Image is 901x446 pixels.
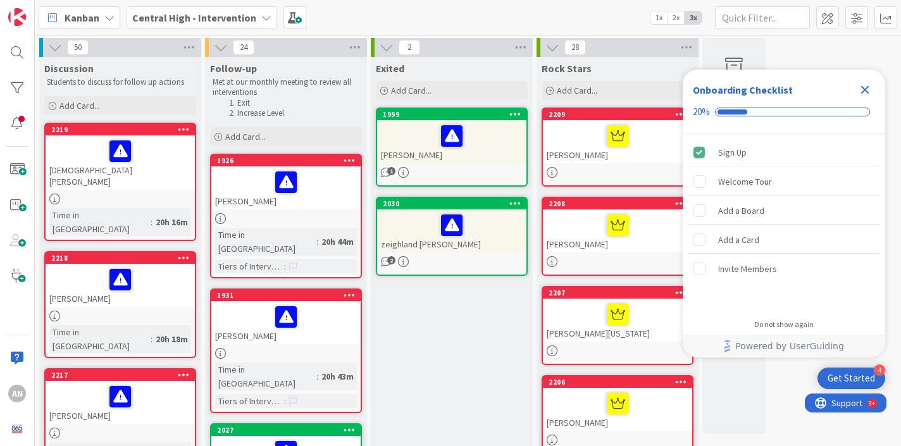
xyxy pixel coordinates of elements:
[718,203,764,218] div: Add a Board
[51,254,195,263] div: 2218
[46,124,195,135] div: 2219
[47,77,194,87] p: Students to discuss for follow up actions
[284,259,286,273] span: :
[215,259,284,273] div: Tiers of Intervention
[650,11,668,24] span: 1x
[543,109,692,120] div: 2209
[718,261,777,276] div: Invite Members
[225,131,266,142] span: Add Card...
[215,394,284,408] div: Tiers of Intervention
[46,252,195,264] div: 2218
[211,424,361,436] div: 2027
[51,125,195,134] div: 2219
[376,62,404,75] span: Exited
[215,228,316,256] div: Time in [GEOGRAPHIC_DATA]
[683,335,885,357] div: Footer
[688,197,880,225] div: Add a Board is incomplete.
[215,362,316,390] div: Time in [GEOGRAPHIC_DATA]
[318,369,357,383] div: 20h 43m
[316,369,318,383] span: :
[718,145,747,160] div: Sign Up
[67,40,89,55] span: 50
[211,290,361,301] div: 1931
[210,288,362,413] a: 1931[PERSON_NAME]Time in [GEOGRAPHIC_DATA]:20h 43mTiers of Intervention:
[49,325,151,353] div: Time in [GEOGRAPHIC_DATA]
[685,11,702,24] span: 3x
[46,252,195,307] div: 2218[PERSON_NAME]
[735,338,844,354] span: Powered by UserGuiding
[549,199,692,208] div: 2208
[27,2,58,17] span: Support
[543,376,692,388] div: 2206
[683,133,885,311] div: Checklist items
[377,109,526,163] div: 1999[PERSON_NAME]
[549,110,692,119] div: 2209
[46,369,195,424] div: 2217[PERSON_NAME]
[376,108,528,187] a: 1999[PERSON_NAME]
[383,199,526,208] div: 2030
[211,155,361,209] div: 1926[PERSON_NAME]
[387,256,395,264] span: 2
[132,11,256,24] b: Central High - Intervention
[718,174,772,189] div: Welcome Tour
[668,11,685,24] span: 2x
[715,6,810,29] input: Quick Filter...
[718,232,759,247] div: Add a Card
[225,98,360,108] li: Exit
[549,288,692,297] div: 2207
[51,371,195,380] div: 2217
[152,215,191,229] div: 20h 16m
[693,106,710,118] div: 20%
[210,154,362,278] a: 1926[PERSON_NAME]Time in [GEOGRAPHIC_DATA]:20h 44mTiers of Intervention:
[46,135,195,190] div: [DEMOGRAPHIC_DATA][PERSON_NAME]
[683,70,885,357] div: Checklist Container
[542,62,592,75] span: Rock Stars
[383,110,526,119] div: 1999
[211,301,361,344] div: [PERSON_NAME]
[543,198,692,209] div: 2208
[318,235,357,249] div: 20h 44m
[316,235,318,249] span: :
[399,40,420,55] span: 2
[689,335,879,357] a: Powered by UserGuiding
[151,215,152,229] span: :
[211,155,361,166] div: 1926
[377,198,526,209] div: 2030
[543,376,692,431] div: 2206[PERSON_NAME]
[688,168,880,195] div: Welcome Tour is incomplete.
[46,124,195,190] div: 2219[DEMOGRAPHIC_DATA][PERSON_NAME]
[543,120,692,163] div: [PERSON_NAME]
[542,286,693,365] a: 2207[PERSON_NAME][US_STATE]
[8,385,26,402] div: AN
[874,364,885,376] div: 4
[391,85,432,96] span: Add Card...
[211,166,361,209] div: [PERSON_NAME]
[543,388,692,431] div: [PERSON_NAME]
[211,290,361,344] div: 1931[PERSON_NAME]
[542,108,693,187] a: 2209[PERSON_NAME]
[828,372,875,385] div: Get Started
[49,208,151,236] div: Time in [GEOGRAPHIC_DATA]
[217,291,361,300] div: 1931
[152,332,191,346] div: 20h 18m
[284,394,286,408] span: :
[46,369,195,381] div: 2217
[376,197,528,276] a: 2030zeighland [PERSON_NAME]
[564,40,586,55] span: 28
[377,209,526,252] div: zeighland [PERSON_NAME]
[754,319,814,330] div: Do not show again
[377,109,526,120] div: 1999
[377,120,526,163] div: [PERSON_NAME]
[217,426,361,435] div: 2027
[46,381,195,424] div: [PERSON_NAME]
[557,85,597,96] span: Add Card...
[543,299,692,342] div: [PERSON_NAME][US_STATE]
[213,77,359,98] p: Met at our monthly meeting to review all interventions
[8,420,26,438] img: avatar
[693,82,793,97] div: Onboarding Checklist
[688,226,880,254] div: Add a Card is incomplete.
[855,80,875,100] div: Close Checklist
[59,100,100,111] span: Add Card...
[217,156,361,165] div: 1926
[151,332,152,346] span: :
